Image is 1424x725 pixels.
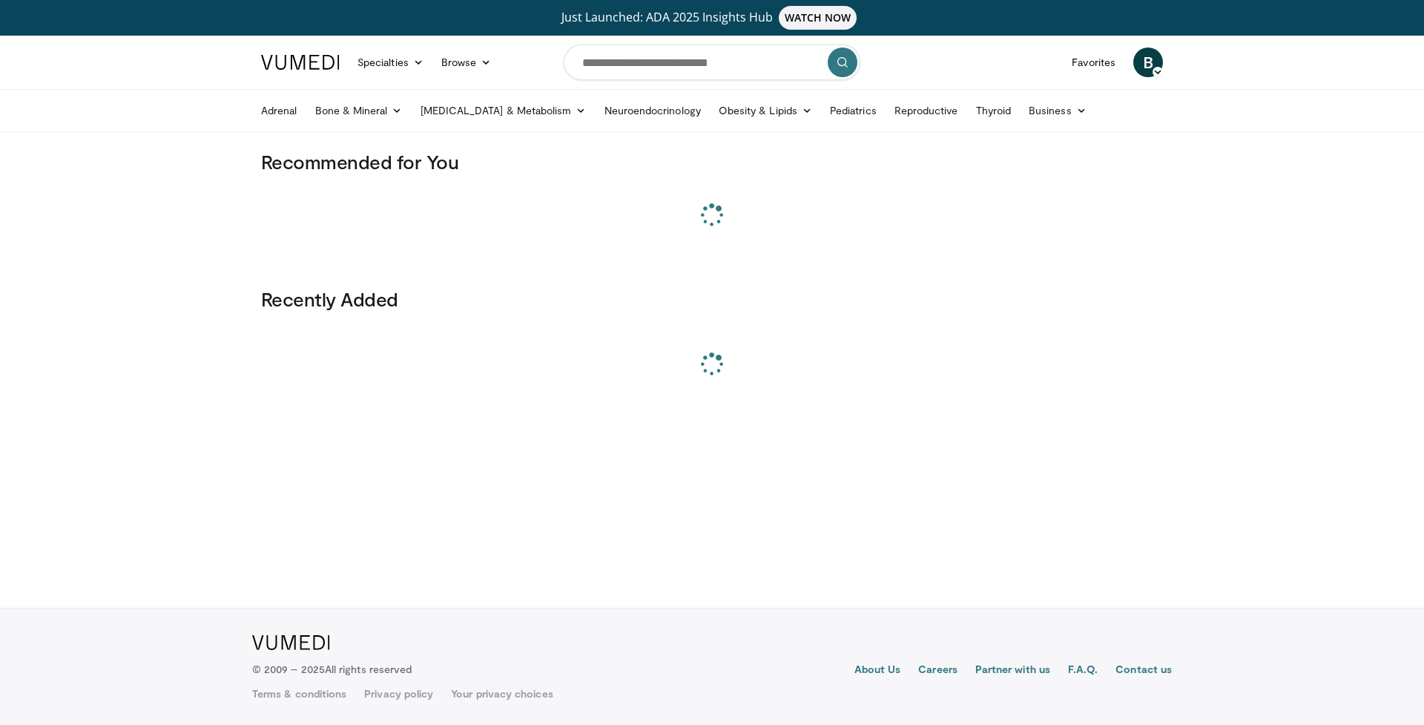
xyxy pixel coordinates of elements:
a: B [1133,47,1163,77]
img: VuMedi Logo [252,635,330,650]
a: Specialties [349,47,432,77]
a: F.A.Q. [1068,662,1098,680]
img: VuMedi Logo [261,55,340,70]
a: About Us [854,662,901,680]
a: Reproductive [886,96,967,125]
a: Neuroendocrinology [596,96,710,125]
a: Contact us [1115,662,1172,680]
a: Your privacy choices [451,686,553,701]
a: Browse [432,47,501,77]
a: Just Launched: ADA 2025 Insights HubWATCH NOW [263,6,1161,30]
a: Business [1020,96,1095,125]
a: Favorites [1063,47,1124,77]
input: Search topics, interventions [564,45,860,80]
a: Obesity & Lipids [710,96,821,125]
a: Partner with us [975,662,1050,680]
a: Terms & conditions [252,686,346,701]
a: [MEDICAL_DATA] & Metabolism [412,96,596,125]
h3: Recently Added [261,287,1163,311]
p: © 2009 – 2025 [252,662,412,677]
a: Privacy policy [364,686,433,701]
a: Thyroid [967,96,1021,125]
a: Pediatrics [821,96,886,125]
a: Bone & Mineral [306,96,412,125]
a: Careers [918,662,957,680]
span: All rights reserved [325,663,412,675]
a: Adrenal [252,96,306,125]
h3: Recommended for You [261,150,1163,174]
span: WATCH NOW [779,6,857,30]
